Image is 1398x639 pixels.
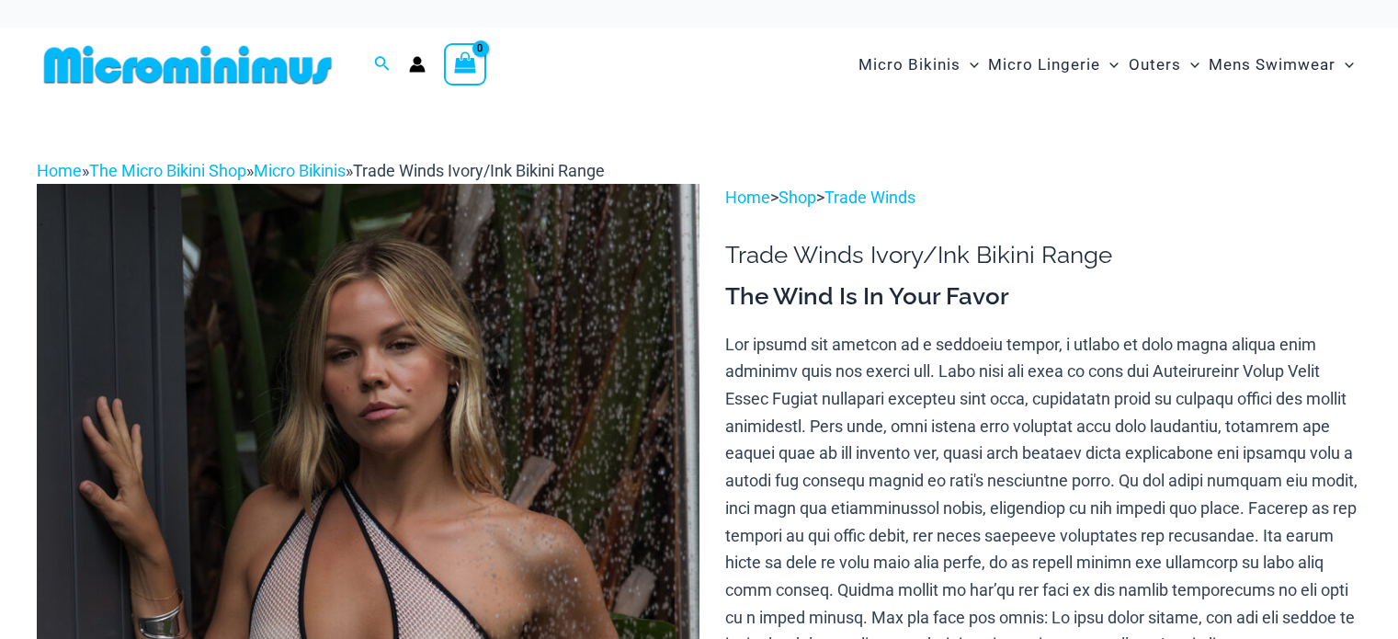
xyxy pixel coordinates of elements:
[725,184,1361,211] p: > >
[89,161,246,180] a: The Micro Bikini Shop
[854,37,983,93] a: Micro BikinisMenu ToggleMenu Toggle
[1124,37,1204,93] a: OutersMenu ToggleMenu Toggle
[960,41,979,88] span: Menu Toggle
[824,188,915,207] a: Trade Winds
[1209,41,1335,88] span: Mens Swimwear
[725,188,770,207] a: Home
[409,56,426,73] a: Account icon link
[37,44,339,86] img: MM SHOP LOGO FLAT
[851,34,1361,96] nav: Site Navigation
[858,41,960,88] span: Micro Bikinis
[444,43,486,86] a: View Shopping Cart, empty
[983,37,1123,93] a: Micro LingerieMenu ToggleMenu Toggle
[1181,41,1199,88] span: Menu Toggle
[1129,41,1181,88] span: Outers
[1100,41,1119,88] span: Menu Toggle
[37,161,605,180] span: » » »
[1204,37,1358,93] a: Mens SwimwearMenu ToggleMenu Toggle
[725,281,1361,313] h3: The Wind Is In Your Favor
[37,161,82,180] a: Home
[1335,41,1354,88] span: Menu Toggle
[988,41,1100,88] span: Micro Lingerie
[779,188,816,207] a: Shop
[254,161,346,180] a: Micro Bikinis
[725,241,1361,269] h1: Trade Winds Ivory/Ink Bikini Range
[353,161,605,180] span: Trade Winds Ivory/Ink Bikini Range
[374,53,391,76] a: Search icon link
